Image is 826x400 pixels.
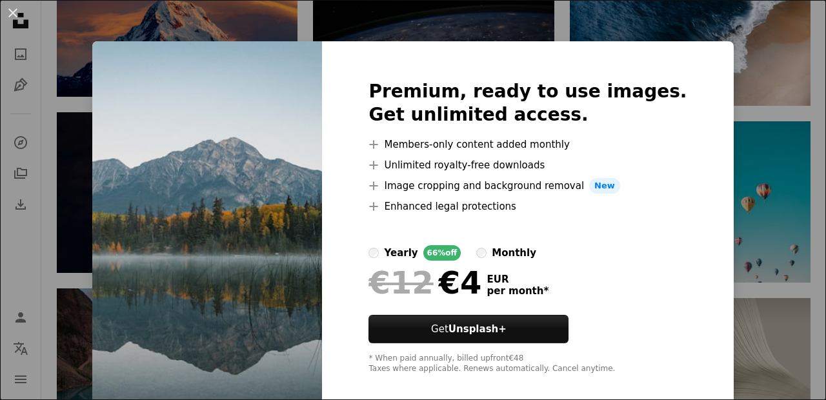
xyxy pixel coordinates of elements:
[368,354,687,374] div: * When paid annually, billed upfront €48 Taxes where applicable. Renews automatically. Cancel any...
[368,266,481,299] div: €4
[476,248,487,258] input: monthly
[492,245,536,261] div: monthly
[368,199,687,214] li: Enhanced legal protections
[368,178,687,194] li: Image cropping and background removal
[487,285,549,297] span: per month *
[368,266,433,299] span: €12
[368,80,687,126] h2: Premium, ready to use images. Get unlimited access.
[589,178,620,194] span: New
[384,245,418,261] div: yearly
[423,245,461,261] div: 66% off
[368,157,687,173] li: Unlimited royalty-free downloads
[368,137,687,152] li: Members-only content added monthly
[368,315,569,343] button: GetUnsplash+
[448,323,507,335] strong: Unsplash+
[368,248,379,258] input: yearly66%off
[487,274,549,285] span: EUR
